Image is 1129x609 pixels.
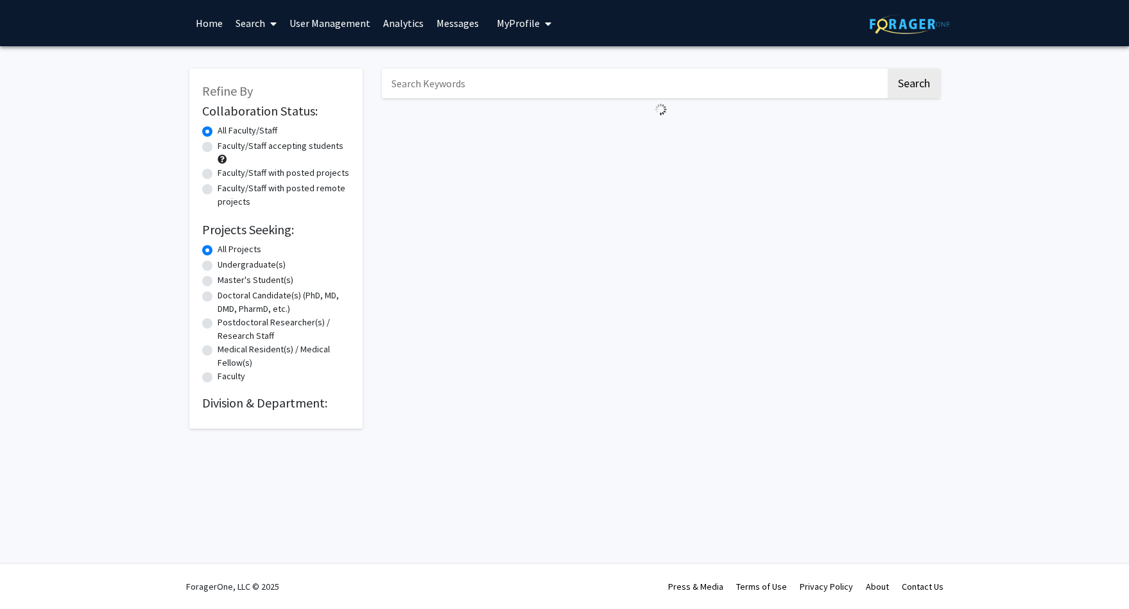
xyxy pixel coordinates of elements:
[870,14,950,34] img: ForagerOne Logo
[202,395,350,411] h2: Division & Department:
[218,139,343,153] label: Faculty/Staff accepting students
[218,370,245,383] label: Faculty
[229,1,283,46] a: Search
[736,581,787,592] a: Terms of Use
[382,69,886,98] input: Search Keywords
[218,258,286,271] label: Undergraduate(s)
[218,343,350,370] label: Medical Resident(s) / Medical Fellow(s)
[902,581,944,592] a: Contact Us
[668,581,723,592] a: Press & Media
[283,1,377,46] a: User Management
[382,121,940,150] nav: Page navigation
[218,316,350,343] label: Postdoctoral Researcher(s) / Research Staff
[202,222,350,237] h2: Projects Seeking:
[218,182,350,209] label: Faculty/Staff with posted remote projects
[218,289,350,316] label: Doctoral Candidate(s) (PhD, MD, DMD, PharmD, etc.)
[218,243,261,256] label: All Projects
[377,1,430,46] a: Analytics
[430,1,485,46] a: Messages
[800,581,853,592] a: Privacy Policy
[189,1,229,46] a: Home
[218,166,349,180] label: Faculty/Staff with posted projects
[650,98,672,121] img: Loading
[497,17,540,30] span: My Profile
[186,564,279,609] div: ForagerOne, LLC © 2025
[218,124,277,137] label: All Faculty/Staff
[218,273,293,287] label: Master's Student(s)
[888,69,940,98] button: Search
[202,103,350,119] h2: Collaboration Status:
[202,83,253,99] span: Refine By
[866,581,889,592] a: About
